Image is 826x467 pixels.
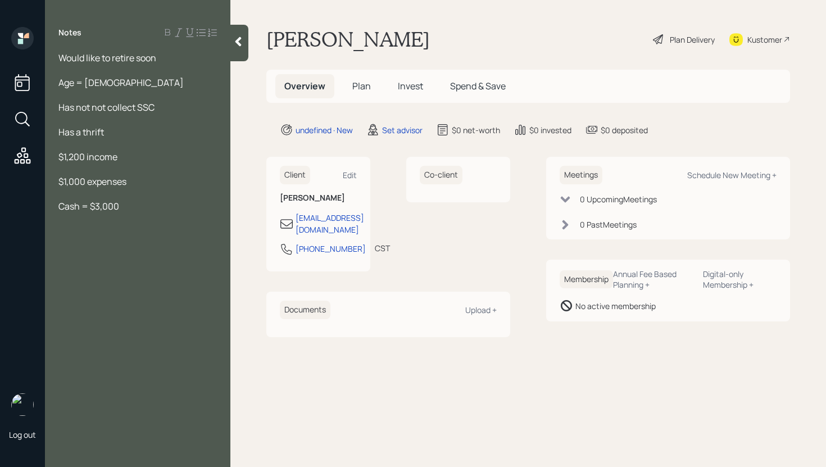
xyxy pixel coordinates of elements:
[747,34,782,46] div: Kustomer
[613,269,694,290] div: Annual Fee Based Planning +
[58,27,81,38] label: Notes
[420,166,462,184] h6: Co-client
[560,270,613,289] h6: Membership
[452,124,500,136] div: $0 net-worth
[58,175,126,188] span: $1,000 expenses
[560,166,602,184] h6: Meetings
[58,76,184,89] span: Age = [DEMOGRAPHIC_DATA]
[343,170,357,180] div: Edit
[296,243,366,255] div: [PHONE_NUMBER]
[580,193,657,205] div: 0 Upcoming Meeting s
[601,124,648,136] div: $0 deposited
[58,200,119,212] span: Cash = $3,000
[398,80,423,92] span: Invest
[11,393,34,416] img: retirable_logo.png
[375,242,390,254] div: CST
[58,151,117,163] span: $1,200 income
[58,52,156,64] span: Would like to retire soon
[58,101,155,114] span: Has not not collect SSC
[382,124,423,136] div: Set advisor
[280,166,310,184] h6: Client
[670,34,715,46] div: Plan Delivery
[450,80,506,92] span: Spend & Save
[266,27,430,52] h1: [PERSON_NAME]
[9,429,36,440] div: Log out
[465,305,497,315] div: Upload +
[58,126,104,138] span: Has a thrift
[687,170,777,180] div: Schedule New Meeting +
[352,80,371,92] span: Plan
[703,269,777,290] div: Digital-only Membership +
[280,301,330,319] h6: Documents
[529,124,571,136] div: $0 invested
[296,124,353,136] div: undefined · New
[580,219,637,230] div: 0 Past Meeting s
[575,300,656,312] div: No active membership
[296,212,364,235] div: [EMAIL_ADDRESS][DOMAIN_NAME]
[280,193,357,203] h6: [PERSON_NAME]
[284,80,325,92] span: Overview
